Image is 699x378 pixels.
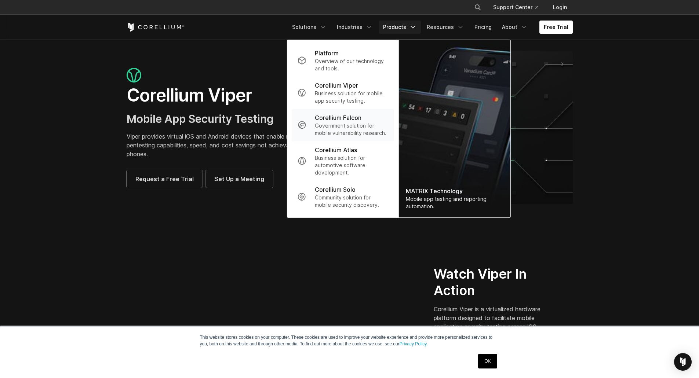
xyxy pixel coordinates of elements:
a: Products [379,21,421,34]
a: Privacy Policy. [400,341,428,346]
p: Corellium Viper [315,81,358,90]
img: Matrix_WebNav_1x [398,40,510,217]
p: This website stores cookies on your computer. These cookies are used to improve your website expe... [200,334,499,347]
a: Support Center [487,1,544,14]
a: Set Up a Meeting [205,170,273,188]
span: Mobile App Security Testing [127,112,274,125]
a: Pricing [470,21,496,34]
a: Free Trial [539,21,573,34]
h2: Watch Viper In Action [434,266,545,299]
span: Request a Free Trial [135,175,194,183]
div: Navigation Menu [465,1,573,14]
p: Business solution for automotive software development. [315,154,388,176]
a: OK [478,354,497,368]
p: Platform [315,49,339,58]
div: Navigation Menu [288,21,573,34]
a: Login [547,1,573,14]
a: Solutions [288,21,331,34]
p: Community solution for mobile security discovery. [315,194,388,209]
img: viper_icon_large [127,68,141,83]
span: Set Up a Meeting [214,175,264,183]
p: Overview of our technology and tools. [315,58,388,72]
a: About [498,21,532,34]
p: Government solution for mobile vulnerability research. [315,122,388,137]
a: Corellium Atlas Business solution for automotive software development. [291,141,394,181]
div: MATRIX Technology [406,187,503,195]
a: MATRIX Technology Mobile app testing and reporting automation. [398,40,510,217]
p: Business solution for mobile app security testing. [315,90,388,104]
div: Mobile app testing and reporting automation. [406,195,503,210]
p: Corellium Atlas [315,146,357,154]
p: Viper provides virtual iOS and Android devices that enable mobile app pentesting capabilities, sp... [127,132,342,158]
h1: Corellium Viper [127,84,342,106]
a: Request a Free Trial [127,170,203,188]
p: Corellium Solo [315,185,356,194]
a: Resources [422,21,469,34]
a: Industries [332,21,377,34]
a: Corellium Viper Business solution for mobile app security testing. [291,77,394,109]
a: Corellium Home [127,23,185,32]
a: Platform Overview of our technology and tools. [291,44,394,77]
a: Corellium Falcon Government solution for mobile vulnerability research. [291,109,394,141]
p: Corellium Falcon [315,113,361,122]
button: Search [471,1,484,14]
a: Corellium Solo Community solution for mobile security discovery. [291,181,394,213]
div: Open Intercom Messenger [674,353,692,371]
